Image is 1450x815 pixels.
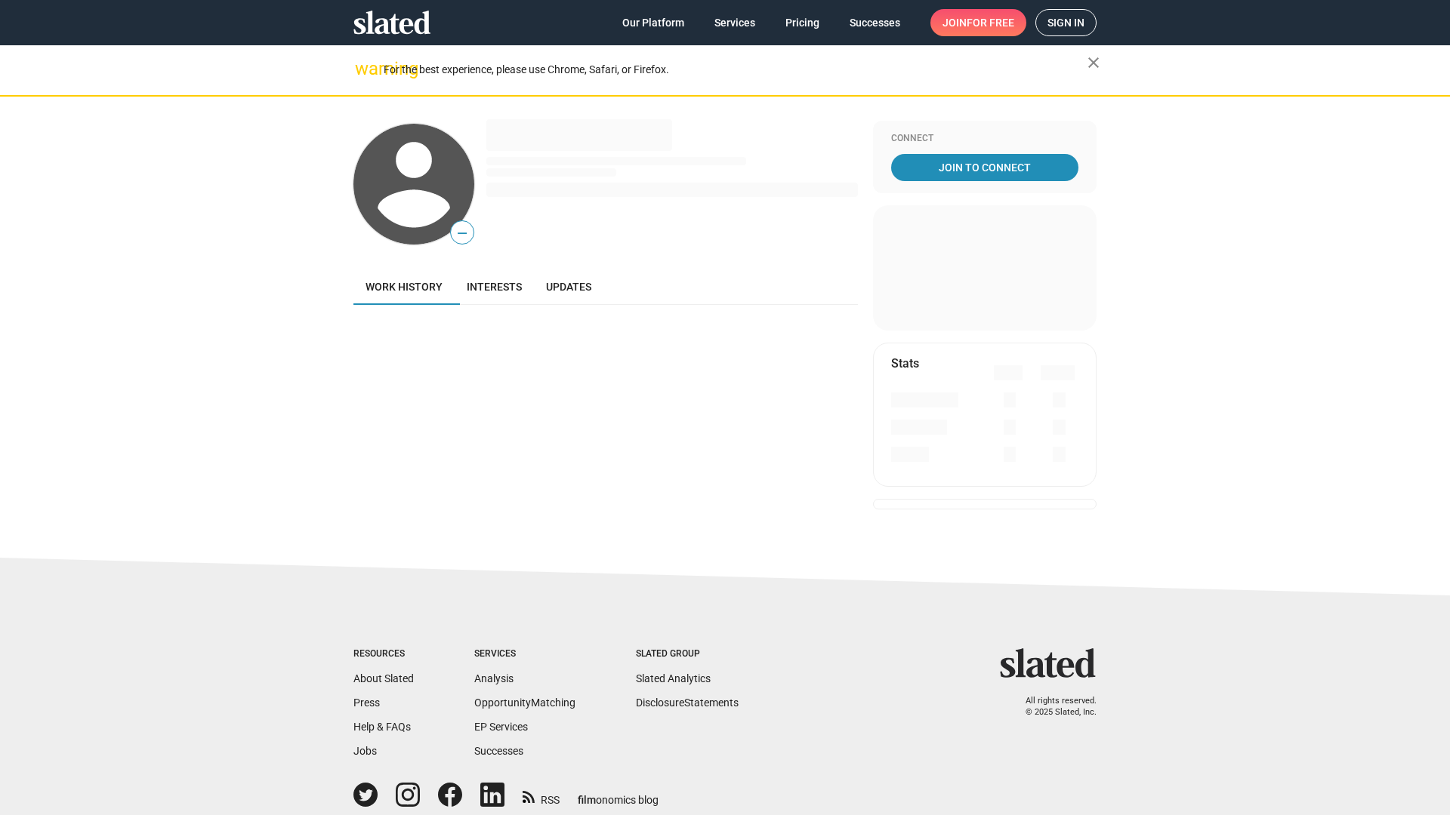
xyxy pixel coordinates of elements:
p: All rights reserved. © 2025 Slated, Inc. [1010,696,1097,718]
span: Pricing [785,9,819,36]
div: Connect [891,133,1078,145]
div: Resources [353,648,414,660]
span: Interests [467,281,522,293]
a: OpportunityMatching [474,697,575,709]
span: Services [714,9,755,36]
mat-icon: warning [355,60,373,78]
a: Analysis [474,672,514,684]
span: Our Platform [622,9,684,36]
a: Help & FAQs [353,721,411,733]
a: Pricing [773,9,831,36]
span: film [578,794,596,806]
span: — [451,223,474,243]
div: Services [474,648,575,660]
mat-card-title: Stats [891,355,919,371]
mat-icon: close [1084,54,1103,72]
a: Slated Analytics [636,672,711,684]
a: Work history [353,269,455,305]
a: Join To Connect [891,154,1078,181]
a: Successes [474,745,523,757]
span: Successes [850,9,900,36]
a: Jobs [353,745,377,757]
a: filmonomics blog [578,781,659,807]
span: Work history [366,281,443,293]
a: Interests [455,269,534,305]
a: Our Platform [610,9,696,36]
span: Join [942,9,1014,36]
a: Joinfor free [930,9,1026,36]
a: About Slated [353,672,414,684]
span: for free [967,9,1014,36]
div: Slated Group [636,648,739,660]
a: Press [353,697,380,709]
a: DisclosureStatements [636,697,739,709]
a: Successes [838,9,912,36]
a: Sign in [1035,9,1097,36]
a: EP Services [474,721,528,733]
a: RSS [523,784,560,807]
span: Join To Connect [894,154,1075,181]
span: Sign in [1047,10,1084,35]
a: Services [702,9,767,36]
span: Updates [546,281,591,293]
div: For the best experience, please use Chrome, Safari, or Firefox. [384,60,1087,80]
a: Updates [534,269,603,305]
